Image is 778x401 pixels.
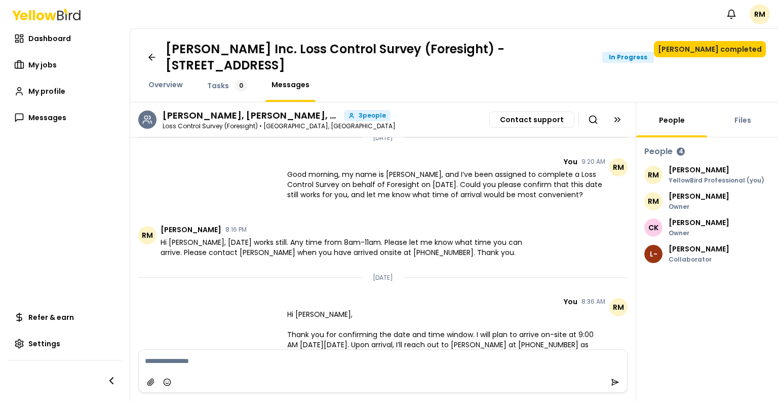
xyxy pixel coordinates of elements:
[654,41,766,57] button: [PERSON_NAME] completed
[581,299,605,305] time: 8:36 AM
[28,33,71,44] span: Dashboard
[581,159,605,165] time: 9:20 AM
[677,148,685,156] div: 4
[225,227,247,233] time: 8:16 PM
[728,115,757,125] a: Files
[28,60,57,70] span: My jobs
[28,312,74,322] span: Refer & earn
[644,166,663,184] span: RM
[669,230,729,236] p: Owner
[287,169,605,200] span: Good morning, my name is [PERSON_NAME], and I’ve been assigned to complete a Loss Control Survey ...
[163,111,340,120] h3: Ricardo Macias, Cody Kelly, Luis Gordon -Fiano
[359,113,386,119] span: 3 people
[750,4,770,24] span: RM
[669,257,729,263] p: Collaborator
[669,204,729,210] p: Owner
[207,81,229,91] span: Tasks
[8,81,122,101] a: My profile
[8,107,122,128] a: Messages
[28,339,60,349] span: Settings
[8,307,122,327] a: Refer & earn
[564,298,577,305] span: You
[138,226,157,244] span: RM
[564,158,577,165] span: You
[201,80,253,92] a: Tasks0
[609,158,628,176] span: RM
[602,52,654,63] div: In Progress
[130,137,636,349] div: Chat messages
[28,86,65,96] span: My profile
[8,55,122,75] a: My jobs
[644,145,673,158] h3: People
[653,115,691,125] a: People
[489,112,574,128] button: Contact support
[161,226,221,233] span: [PERSON_NAME]
[8,28,122,49] a: Dashboard
[161,237,528,258] span: Hi [PERSON_NAME], [DATE] works still. Any time from 8am-11am. Please let me know what time you ca...
[235,80,247,92] div: 0
[142,80,189,90] a: Overview
[163,123,396,129] p: Loss Control Survey (Foresight) • [GEOGRAPHIC_DATA], [GEOGRAPHIC_DATA]
[644,192,663,210] span: RM
[669,219,729,226] p: [PERSON_NAME]
[669,193,729,200] p: [PERSON_NAME]
[669,177,764,184] p: YellowBird Professional (you)
[8,334,122,354] a: Settings
[644,218,663,237] span: CK
[669,245,729,252] p: [PERSON_NAME]
[271,80,309,90] span: Messages
[644,245,663,263] span: L-
[148,80,183,90] span: Overview
[373,274,393,282] p: [DATE]
[28,113,66,123] span: Messages
[265,80,316,90] a: Messages
[669,166,764,173] p: [PERSON_NAME]
[609,298,628,316] span: RM
[166,41,594,74] h1: [PERSON_NAME] Inc. Loss Control Survey (Foresight) - [STREET_ADDRESS]
[373,134,393,142] p: [DATE]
